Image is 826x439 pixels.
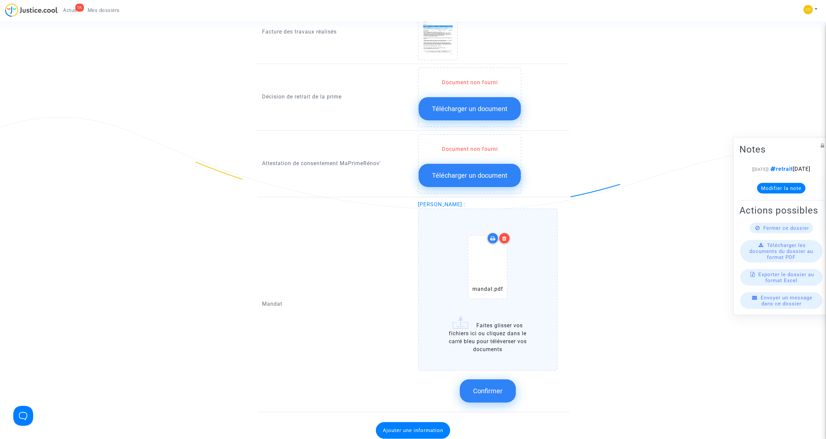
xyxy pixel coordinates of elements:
[82,5,125,15] a: Mes dossiers
[460,379,516,403] button: Confirmer
[13,406,33,426] iframe: Help Scout Beacon - Open
[749,242,813,260] span: Télécharger les documents du dossier au format PDF
[88,7,120,13] span: Mes dossiers
[58,5,82,15] a: 1KActus
[419,145,521,153] div: Document non fourni
[75,4,84,12] div: 1K
[432,171,508,179] span: Télécharger un document
[262,159,408,167] p: Attestation de consentement MaPrimeRénov'
[419,97,521,120] button: Télécharger un document
[262,300,408,308] p: Mandat
[739,144,823,155] h2: Notes
[418,201,465,208] span: [PERSON_NAME] :
[419,164,521,187] button: Télécharger un document
[262,93,408,101] p: Décision de retrait de la prime
[739,205,823,216] h2: Actions possibles
[769,166,810,172] span: [DATE]
[63,7,77,13] span: Actus
[5,3,58,17] img: jc-logo.svg
[752,167,769,172] span: [[DATE]]
[419,79,521,87] div: Document non fourni
[757,183,805,194] button: Modifier la note
[432,105,508,113] span: Télécharger un document
[376,422,450,439] button: Ajouter une information
[803,5,813,14] img: 5a13cfc393247f09c958b2f13390bacc
[473,387,503,395] span: Confirmer
[769,166,793,172] span: retrait
[761,295,812,307] span: Envoyer un message dans ce dossier
[262,28,408,36] p: Facture des travaux réalisés
[763,225,809,231] span: Fermer ce dossier
[758,272,814,283] span: Exporter le dossier au format Excel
